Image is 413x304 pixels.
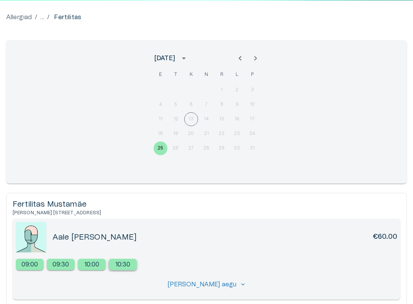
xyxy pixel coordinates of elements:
span: teisipäev [169,67,183,82]
div: 10:00 [78,259,106,270]
h5: Fertilitas Mustamäe [13,199,400,210]
span: kolmapäev [184,67,198,82]
span: neljapäev [200,67,213,82]
div: [DATE] [154,54,175,63]
p: 09:00 [21,260,38,269]
p: / [35,13,37,22]
div: 10:30 [109,259,137,270]
a: Select new timeslot for rescheduling [47,259,75,270]
span: keyboard_arrow_down [239,281,246,288]
span: reede [215,67,229,82]
p: / [47,13,49,22]
button: [PERSON_NAME] aegukeyboard_arrow_down [166,278,248,291]
a: Select new timeslot for rescheduling [78,259,106,270]
a: Select new timeslot for rescheduling [109,259,137,270]
p: ... [41,13,44,22]
div: 09:30 [47,259,75,270]
span: esmaspäev [154,67,167,82]
p: 10:30 [115,260,131,269]
p: Fertilitas [54,13,82,22]
p: 09:30 [52,260,69,269]
a: Select new timeslot for rescheduling [16,259,44,270]
span: pühapäev [246,67,259,82]
h6: €60.00 [373,232,397,243]
button: calendar view is open, switch to year view [177,52,190,65]
button: 25 [154,141,167,155]
div: 09:00 [16,259,44,270]
button: Next month [248,51,263,66]
p: [PERSON_NAME] aegu [167,280,237,289]
p: 10:00 [84,260,100,269]
h6: [PERSON_NAME] [STREET_ADDRESS] [13,210,400,216]
span: laupäev [230,67,244,82]
a: Allergiad [6,13,32,22]
img: doctorPlaceholder-c7454151.jpeg [16,222,46,253]
h5: Aale [PERSON_NAME] [52,232,137,243]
